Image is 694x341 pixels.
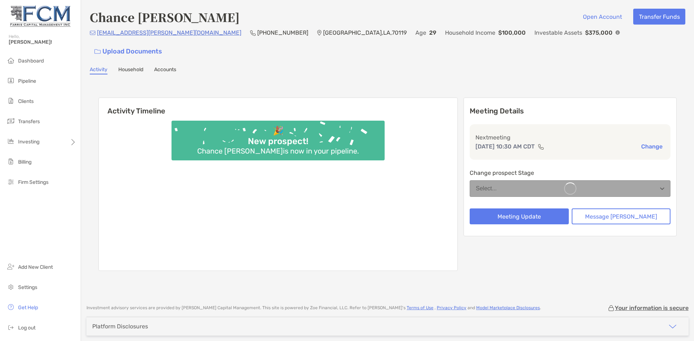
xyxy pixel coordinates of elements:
p: Investable Assets [534,28,582,37]
img: add_new_client icon [7,262,15,271]
div: 🎉 [270,126,287,136]
span: Investing [18,139,39,145]
span: Billing [18,159,31,165]
button: Meeting Update [470,208,569,224]
button: Change [639,143,665,150]
img: settings icon [7,282,15,291]
span: Transfers [18,118,40,125]
p: Your information is secure [615,305,689,311]
a: Privacy Policy [437,305,466,310]
span: [PERSON_NAME]! [9,39,76,45]
img: dashboard icon [7,56,15,65]
img: Confetti [172,121,385,154]
img: logout icon [7,323,15,332]
p: [GEOGRAPHIC_DATA] , LA , 70119 [323,28,407,37]
div: New prospect! [245,136,311,147]
p: $375,000 [585,28,613,37]
div: Chance [PERSON_NAME] is now in your pipeline. [194,147,362,155]
img: pipeline icon [7,76,15,85]
p: [DATE] 10:30 AM CDT [475,142,535,151]
p: Meeting Details [470,107,670,116]
h4: Chance [PERSON_NAME] [90,9,240,25]
img: get-help icon [7,303,15,311]
a: Accounts [154,66,176,74]
p: $100,000 [498,28,526,37]
h6: Activity Timeline [99,98,457,115]
p: Next meeting [475,133,665,142]
span: Clients [18,98,34,104]
img: billing icon [7,157,15,166]
span: Pipeline [18,78,36,84]
span: Get Help [18,305,38,311]
button: Transfer Funds [633,9,685,25]
span: Log out [18,325,35,331]
span: Dashboard [18,58,44,64]
img: clients icon [7,96,15,105]
p: 29 [429,28,436,37]
img: button icon [94,49,101,54]
a: Activity [90,66,107,74]
p: Age [415,28,426,37]
button: Open Account [577,9,627,25]
p: Investment advisory services are provided by [PERSON_NAME] Capital Management . This site is powe... [86,305,541,311]
p: [PHONE_NUMBER] [257,28,308,37]
a: Upload Documents [90,44,167,59]
img: investing icon [7,137,15,146]
a: Model Marketplace Disclosures [476,305,540,310]
a: Terms of Use [407,305,433,310]
img: Location Icon [317,30,322,36]
span: Settings [18,284,37,290]
img: Phone Icon [250,30,256,36]
span: Firm Settings [18,179,48,185]
img: Zoe Logo [9,3,72,29]
div: Platform Disclosures [92,323,148,330]
img: icon arrow [668,322,677,331]
img: Email Icon [90,31,96,35]
img: firm-settings icon [7,177,15,186]
img: communication type [538,144,544,150]
img: Info Icon [615,30,620,35]
p: [EMAIL_ADDRESS][PERSON_NAME][DOMAIN_NAME] [97,28,241,37]
p: Change prospect Stage [470,168,670,177]
p: Household Income [445,28,495,37]
span: Add New Client [18,264,53,270]
img: transfers icon [7,117,15,125]
a: Household [118,66,143,74]
button: Message [PERSON_NAME] [572,208,671,224]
